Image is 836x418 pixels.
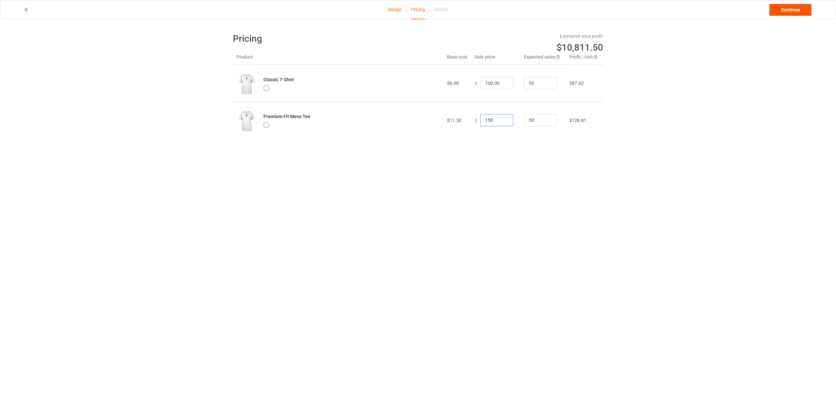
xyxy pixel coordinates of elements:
span: $ [475,81,477,86]
span: $10,811.50 [556,42,603,53]
span: $87.42 [569,81,584,86]
th: Expected sales [520,54,566,65]
span: $11.50 [447,118,462,123]
h1: Pricing [233,33,414,45]
a: Continue [769,4,811,16]
div: Estimated total profit [423,33,603,39]
th: Base cost [443,54,471,65]
th: Sale price [471,54,520,65]
th: Product [233,54,260,65]
span: $128.81 [569,118,586,123]
a: Design [388,0,402,19]
th: Profit / Unit [566,54,603,65]
b: Classic T-Shirt [263,77,294,82]
div: Details [434,0,448,19]
div: Pricing [411,0,425,19]
span: $6.00 [447,81,459,86]
b: Premium Fit Mens Tee [263,114,310,119]
span: $ [475,117,477,123]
